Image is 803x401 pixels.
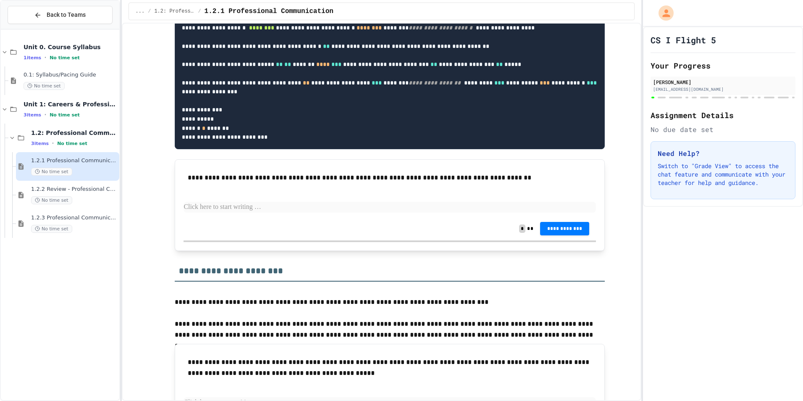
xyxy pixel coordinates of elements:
div: [EMAIL_ADDRESS][DOMAIN_NAME] [653,86,793,92]
span: No time set [31,196,72,204]
h3: Need Help? [658,148,788,158]
span: No time set [50,55,80,61]
span: • [45,54,46,61]
span: 1 items [24,55,41,61]
span: • [52,140,54,147]
button: Back to Teams [8,6,113,24]
span: / [198,8,201,15]
span: No time set [31,168,72,176]
span: No time set [31,225,72,233]
div: [PERSON_NAME] [653,78,793,86]
span: Unit 0. Course Syllabus [24,43,118,51]
span: 1.2.2 Review - Professional Communication [31,186,118,193]
span: Back to Teams [47,11,86,19]
h2: Assignment Details [651,109,795,121]
span: 0.1: Syllabus/Pacing Guide [24,71,118,79]
h1: CS I Flight 5 [651,34,716,46]
span: 1.2.3 Professional Communication Challenge [31,214,118,222]
span: No time set [24,82,65,90]
span: 3 items [24,112,41,118]
div: My Account [650,3,676,23]
span: 1.2.1 Professional Communication [205,6,333,16]
span: No time set [50,112,80,118]
span: 3 items [31,141,49,146]
span: 1.2: Professional Communication [31,129,118,137]
span: • [45,111,46,118]
span: 1.2: Professional Communication [154,8,194,15]
span: ... [136,8,145,15]
span: Unit 1: Careers & Professionalism [24,100,118,108]
span: 1.2.1 Professional Communication [31,157,118,164]
span: / [148,8,151,15]
span: No time set [57,141,87,146]
h2: Your Progress [651,60,795,71]
div: No due date set [651,124,795,135]
p: Switch to "Grade View" to access the chat feature and communicate with your teacher for help and ... [658,162,788,187]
